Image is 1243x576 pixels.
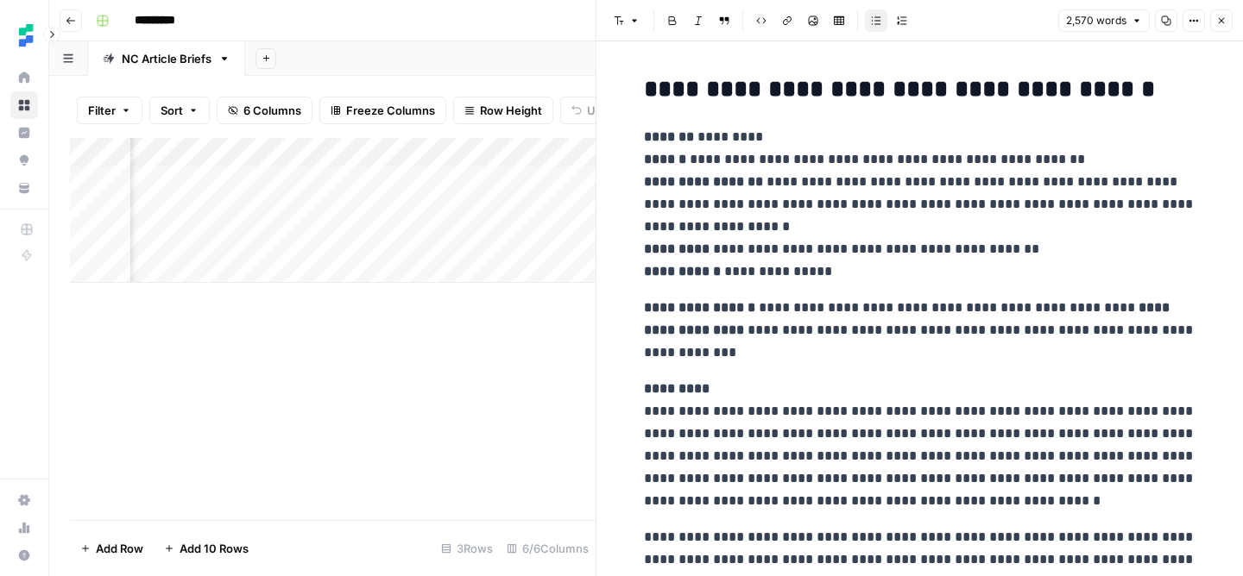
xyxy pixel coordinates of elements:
[217,97,312,124] button: 6 Columns
[587,102,616,119] span: Undo
[243,102,301,119] span: 6 Columns
[10,91,38,119] a: Browse
[10,147,38,174] a: Opportunities
[500,535,596,562] div: 6/6 Columns
[10,14,38,57] button: Workspace: Ten Speed
[1058,9,1150,32] button: 2,570 words
[122,50,211,67] div: NC Article Briefs
[560,97,628,124] button: Undo
[10,174,38,202] a: Your Data
[10,542,38,569] button: Help + Support
[161,102,183,119] span: Sort
[10,119,38,147] a: Insights
[149,97,210,124] button: Sort
[10,64,38,91] a: Home
[1066,13,1126,28] span: 2,570 words
[70,535,154,562] button: Add Row
[77,97,142,124] button: Filter
[10,514,38,542] a: Usage
[180,540,249,557] span: Add 10 Rows
[434,535,500,562] div: 3 Rows
[154,535,259,562] button: Add 10 Rows
[96,540,143,557] span: Add Row
[10,20,41,51] img: Ten Speed Logo
[346,102,435,119] span: Freeze Columns
[88,41,245,76] a: NC Article Briefs
[88,102,116,119] span: Filter
[10,486,38,514] a: Settings
[480,102,542,119] span: Row Height
[319,97,446,124] button: Freeze Columns
[453,97,553,124] button: Row Height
